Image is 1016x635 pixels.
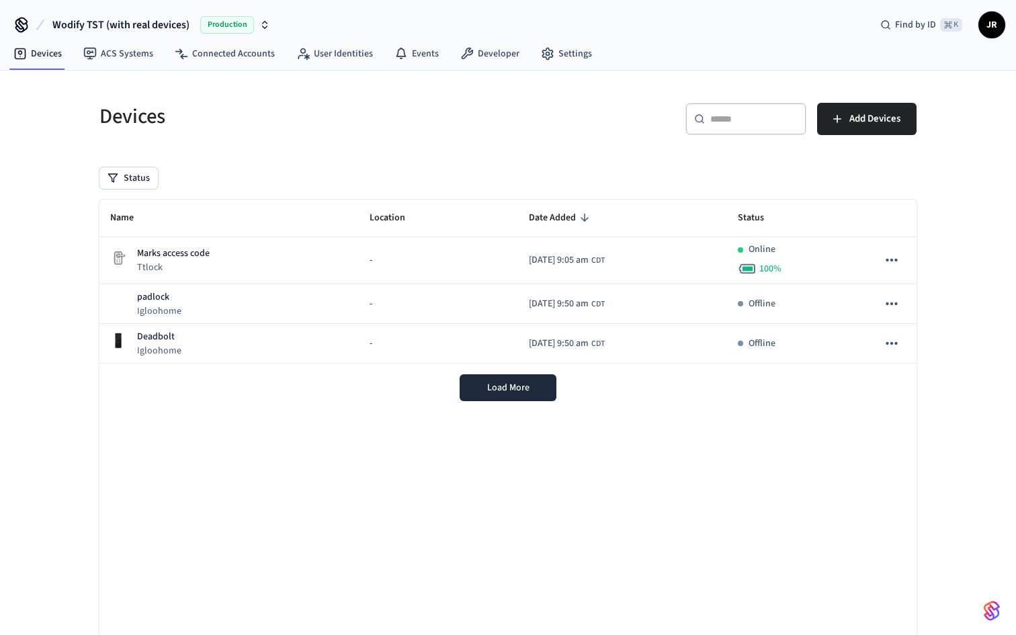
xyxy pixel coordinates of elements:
img: Placeholder Lock Image [110,250,126,266]
img: SeamLogoGradient.69752ec5.svg [984,600,1000,622]
p: Igloohome [137,344,181,357]
button: Load More [460,374,556,401]
p: Ttlock [137,261,210,274]
div: America/Chicago [529,297,605,311]
div: Find by ID⌘ K [870,13,973,37]
button: Status [99,167,158,189]
span: - [370,297,372,311]
span: 100 % [759,262,781,276]
p: Offline [749,297,775,311]
span: - [370,337,372,351]
span: CDT [591,298,605,310]
span: Production [200,16,254,34]
div: America/Chicago [529,253,605,267]
span: Status [738,208,781,228]
p: Offline [749,337,775,351]
span: Load More [487,381,530,394]
a: Devices [3,42,73,66]
span: Location [370,208,423,228]
span: CDT [591,338,605,350]
span: CDT [591,255,605,267]
a: Developer [450,42,530,66]
span: Date Added [529,208,593,228]
a: ACS Systems [73,42,164,66]
p: Igloohome [137,304,181,318]
span: JR [980,13,1004,37]
span: Wodify TST (with real devices) [52,17,189,33]
a: User Identities [286,42,384,66]
span: [DATE] 9:05 am [529,253,589,267]
button: JR [978,11,1005,38]
h5: Devices [99,103,500,130]
span: [DATE] 9:50 am [529,297,589,311]
p: Online [749,243,775,257]
span: ⌘ K [940,18,962,32]
span: Find by ID [895,18,936,32]
img: igloohome_deadbolt_2s [110,333,126,349]
span: [DATE] 9:50 am [529,337,589,351]
p: Marks access code [137,247,210,261]
span: - [370,253,372,267]
span: Add Devices [849,110,900,128]
table: sticky table [99,200,917,364]
span: Name [110,208,151,228]
p: Deadbolt [137,330,181,344]
a: Settings [530,42,603,66]
button: Add Devices [817,103,917,135]
a: Events [384,42,450,66]
a: Connected Accounts [164,42,286,66]
p: padlock [137,290,181,304]
div: America/Chicago [529,337,605,351]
